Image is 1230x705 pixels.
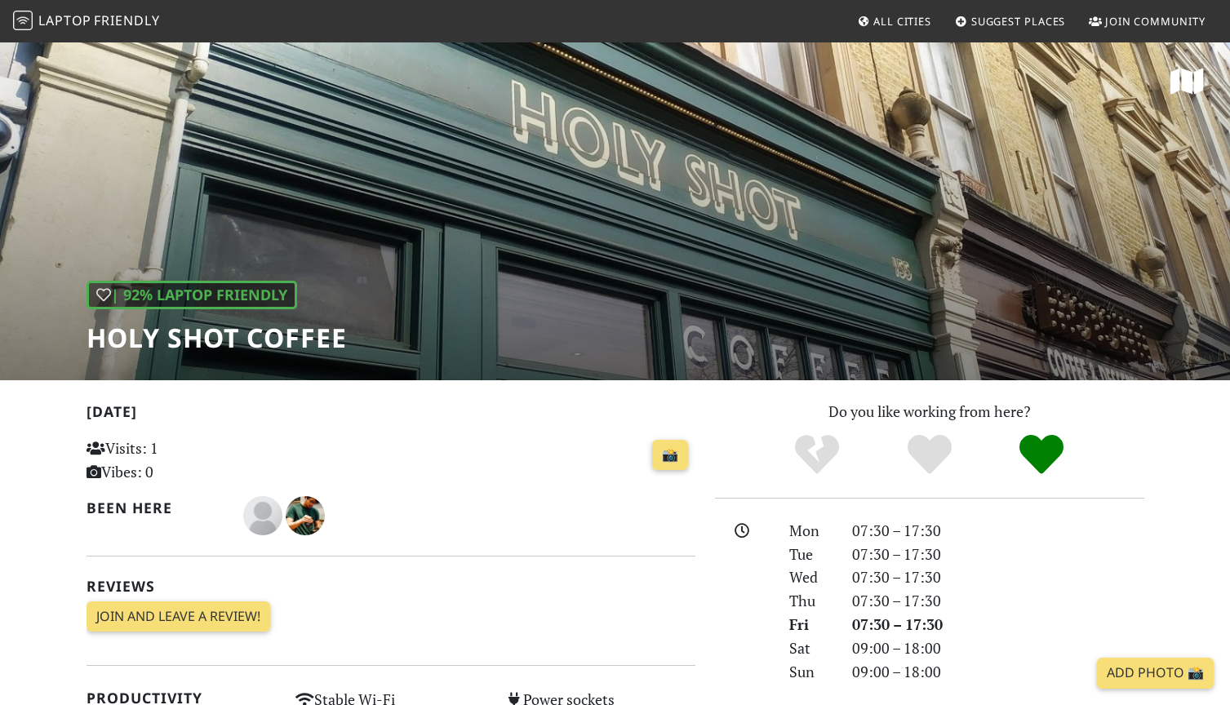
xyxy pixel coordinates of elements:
div: Fri [779,613,841,636]
div: 07:30 – 17:30 [842,613,1154,636]
div: 07:30 – 17:30 [842,543,1154,566]
span: Join Community [1105,14,1206,29]
p: Do you like working from here? [715,400,1144,423]
a: LaptopFriendly LaptopFriendly [13,7,160,36]
div: Yes [873,432,986,477]
span: Sonsoles ortega [243,504,286,524]
div: Sun [779,660,841,684]
span: Friendly [94,11,159,29]
span: All Cities [873,14,931,29]
a: 📸 [652,440,688,471]
a: Add Photo 📸 [1097,658,1214,689]
h1: Holy Shot Coffee [87,322,347,353]
span: Matt K [286,504,325,524]
a: All Cities [850,7,938,36]
div: 07:30 – 17:30 [842,589,1154,613]
div: 09:00 – 18:00 [842,636,1154,660]
a: Join Community [1082,7,1212,36]
p: Visits: 1 Vibes: 0 [87,437,277,484]
img: blank-535327c66bd565773addf3077783bbfce4b00ec00e9fd257753287c682c7fa38.png [243,496,282,535]
a: Suggest Places [948,7,1072,36]
div: 07:30 – 17:30 [842,519,1154,543]
div: Mon [779,519,841,543]
div: Tue [779,543,841,566]
div: Thu [779,589,841,613]
div: 09:00 – 18:00 [842,660,1154,684]
a: Join and leave a review! [87,601,270,632]
div: Sat [779,636,841,660]
span: Suggest Places [971,14,1066,29]
h2: Been here [87,499,224,517]
div: 07:30 – 17:30 [842,565,1154,589]
img: 1630-matt.jpg [286,496,325,535]
div: Definitely! [985,432,1098,477]
img: LaptopFriendly [13,11,33,30]
h2: Reviews [87,578,695,595]
h2: [DATE] [87,403,695,427]
span: Laptop [38,11,91,29]
div: Wed [779,565,841,589]
div: No [761,432,873,477]
div: | 92% Laptop Friendly [87,281,297,309]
